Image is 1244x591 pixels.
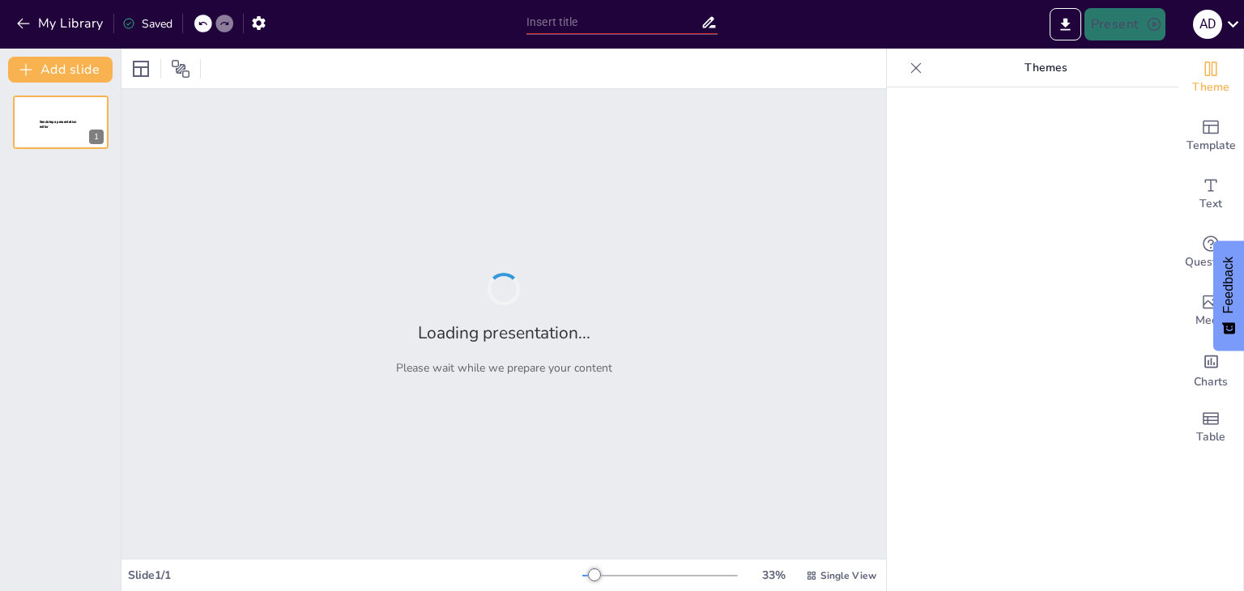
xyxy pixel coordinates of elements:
[1185,253,1238,271] span: Questions
[1084,8,1165,40] button: Present
[754,568,793,583] div: 33 %
[418,321,590,344] h2: Loading presentation...
[1193,10,1222,39] div: A D
[1192,79,1229,96] span: Theme
[128,56,154,82] div: Layout
[1199,195,1222,213] span: Text
[12,11,110,36] button: My Library
[128,568,582,583] div: Slide 1 / 1
[1194,373,1228,391] span: Charts
[1178,223,1243,282] div: Get real-time input from your audience
[396,360,612,376] p: Please wait while we prepare your content
[89,130,104,144] div: 1
[1178,398,1243,457] div: Add a table
[13,96,109,149] div: 1
[84,100,104,120] button: Cannot delete last slide
[1221,257,1236,313] span: Feedback
[122,16,173,32] div: Saved
[1195,312,1227,330] span: Media
[1213,240,1244,351] button: Feedback - Show survey
[526,11,701,34] input: Insert title
[929,49,1162,87] p: Themes
[820,569,876,582] span: Single View
[1186,137,1236,155] span: Template
[1050,8,1081,40] button: Export to PowerPoint
[1178,282,1243,340] div: Add images, graphics, shapes or video
[1178,49,1243,107] div: Change the overall theme
[1193,8,1222,40] button: A D
[171,59,190,79] span: Position
[1178,165,1243,223] div: Add text boxes
[1178,107,1243,165] div: Add ready made slides
[62,100,81,120] button: Duplicate Slide
[1178,340,1243,398] div: Add charts and graphs
[1196,428,1225,446] span: Table
[8,57,113,83] button: Add slide
[40,120,77,129] span: Sendsteps presentation editor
